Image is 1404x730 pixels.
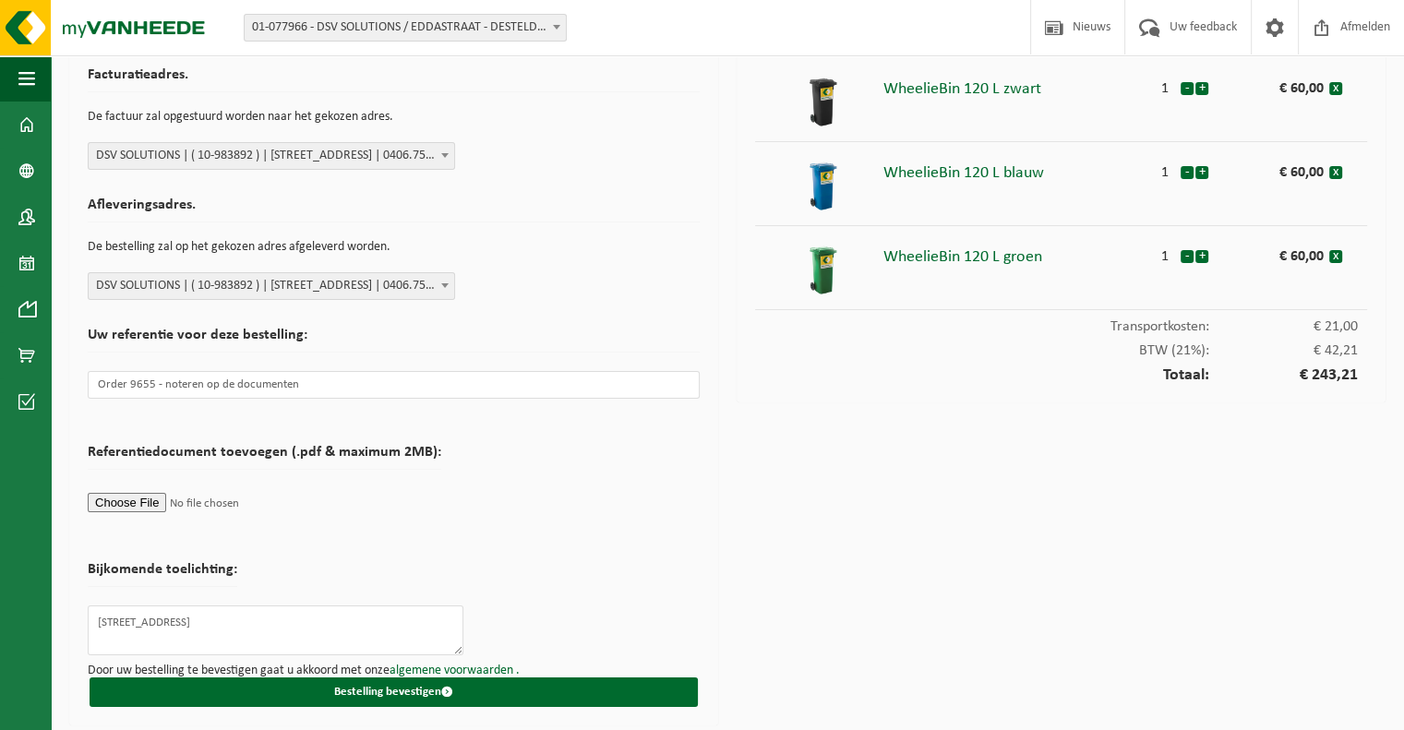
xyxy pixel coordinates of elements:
[89,143,454,169] span: DSV SOLUTIONS | ( 10-983892 ) | EDDASTRAAT 21, 9042 DESTELDONK | 0406.758.414
[390,664,520,677] a: algemene voorwaarden .
[88,272,455,300] span: DSV SOLUTIONS | ( 10-983892 ) | EDDASTRAAT 21, 9042 DESTELDONK | 0406.758.414
[1329,166,1342,179] button: x
[88,445,441,470] h2: Referentiedocument toevoegen (.pdf & maximum 2MB):
[89,273,454,299] span: DSV SOLUTIONS | ( 10-983892 ) | EDDASTRAAT 21, 9042 DESTELDONK | 0406.758.414
[796,240,851,295] img: 01-000151
[1195,166,1208,179] button: +
[1181,82,1194,95] button: -
[88,371,700,399] input: Uw referentie voor deze bestelling
[88,562,237,587] h2: Bijkomende toelichting:
[1150,240,1180,264] div: 1
[883,72,1150,98] div: WheelieBin 120 L zwart
[796,72,851,127] img: 01-000152
[88,664,700,677] p: Door uw bestelling te bevestigen gaat u akkoord met onze
[883,156,1150,182] div: WheelieBin 120 L blauw
[1181,250,1194,263] button: -
[1209,343,1358,358] span: € 42,21
[755,358,1367,384] div: Totaal:
[1195,250,1208,263] button: +
[1181,166,1194,179] button: -
[755,310,1367,334] div: Transportkosten:
[88,197,700,222] h2: Afleveringsadres.
[88,142,455,170] span: DSV SOLUTIONS | ( 10-983892 ) | EDDASTRAAT 21, 9042 DESTELDONK | 0406.758.414
[1209,367,1358,384] span: € 243,21
[1195,82,1208,95] button: +
[755,334,1367,358] div: BTW (21%):
[88,328,700,353] h2: Uw referentie voor deze bestelling:
[88,232,700,263] p: De bestelling zal op het gekozen adres afgeleverd worden.
[1150,72,1180,96] div: 1
[88,67,700,92] h2: Facturatieadres.
[1239,240,1327,264] div: € 60,00
[1239,72,1327,96] div: € 60,00
[88,102,700,133] p: De factuur zal opgestuurd worden naar het gekozen adres.
[244,14,567,42] span: 01-077966 - DSV SOLUTIONS / EDDASTRAAT - DESTELDONK
[90,677,698,707] button: Bestelling bevestigen
[1150,156,1180,180] div: 1
[1209,319,1358,334] span: € 21,00
[796,156,851,211] img: 01-000153
[245,15,566,41] span: 01-077966 - DSV SOLUTIONS / EDDASTRAAT - DESTELDONK
[1239,156,1327,180] div: € 60,00
[883,240,1150,266] div: WheelieBin 120 L groen
[1329,250,1342,263] button: x
[1329,82,1342,95] button: x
